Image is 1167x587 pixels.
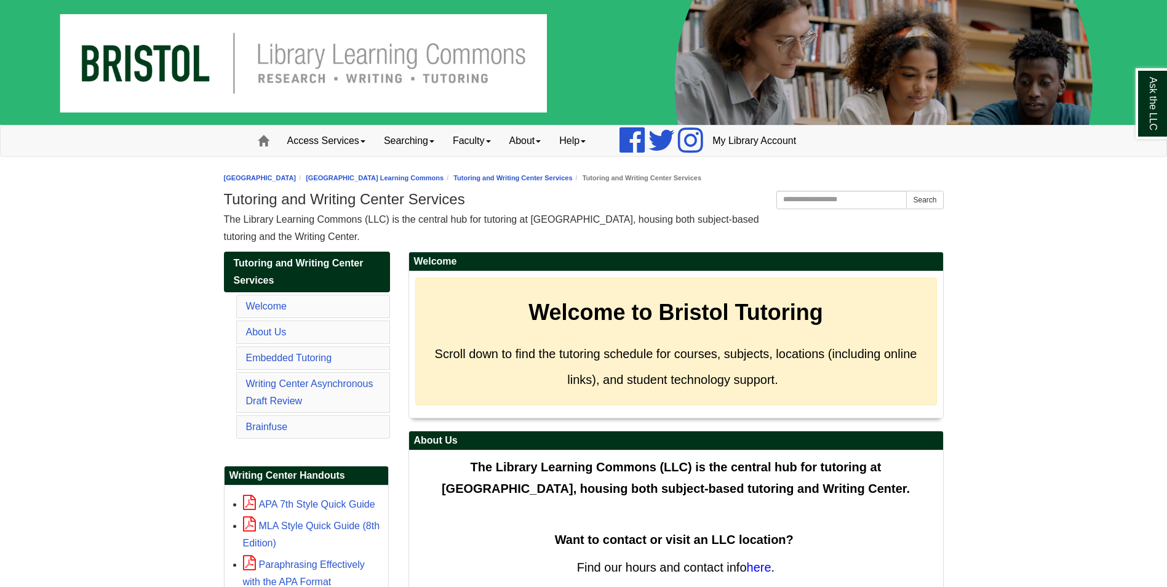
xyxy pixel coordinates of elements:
[246,301,287,311] a: Welcome
[409,431,943,450] h2: About Us
[577,561,747,574] span: Find our hours and contact info
[224,214,759,242] span: The Library Learning Commons (LLC) is the central hub for tutoring at [GEOGRAPHIC_DATA], housing ...
[442,460,910,495] span: The Library Learning Commons (LLC) is the central hub for tutoring at [GEOGRAPHIC_DATA], housing ...
[500,126,551,156] a: About
[224,191,944,208] h1: Tutoring and Writing Center Services
[243,559,365,587] a: Paraphrasing Effectively with the APA Format
[409,252,943,271] h2: Welcome
[747,561,771,574] a: here
[246,378,373,406] a: Writing Center Asynchronous Draft Review
[234,258,364,286] span: Tutoring and Writing Center Services
[246,353,332,363] a: Embedded Tutoring
[555,533,794,546] strong: Want to contact or visit an LLC location?
[246,421,288,432] a: Brainfuse
[243,499,375,509] a: APA 7th Style Quick Guide
[435,347,917,386] span: Scroll down to find the tutoring schedule for courses, subjects, locations (including online link...
[246,327,287,337] a: About Us
[224,174,297,182] a: [GEOGRAPHIC_DATA]
[906,191,943,209] button: Search
[550,126,595,156] a: Help
[375,126,444,156] a: Searching
[306,174,444,182] a: [GEOGRAPHIC_DATA] Learning Commons
[225,466,388,485] h2: Writing Center Handouts
[224,172,944,184] nav: breadcrumb
[771,561,775,574] span: .
[453,174,572,182] a: Tutoring and Writing Center Services
[243,521,380,548] a: MLA Style Quick Guide (8th Edition)
[528,300,823,325] strong: Welcome to Bristol Tutoring
[703,126,805,156] a: My Library Account
[278,126,375,156] a: Access Services
[573,172,701,184] li: Tutoring and Writing Center Services
[444,126,500,156] a: Faculty
[224,252,390,292] a: Tutoring and Writing Center Services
